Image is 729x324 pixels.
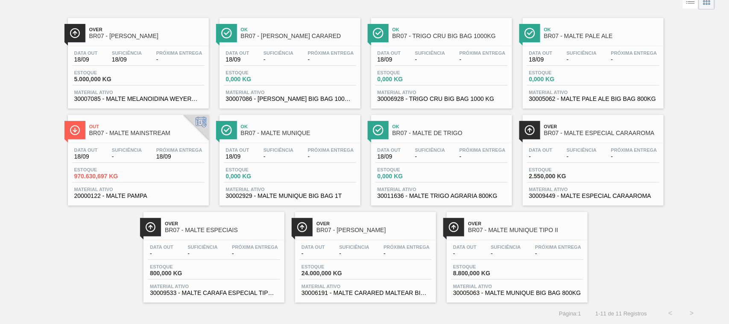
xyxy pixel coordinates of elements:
span: 30011636 - MALTE TRIGO AGRARIA 800KG [378,193,506,199]
span: Over [89,27,205,32]
a: ÍconeOverBR07 - MALTE MUNIQUE TIPO IIData out-Suficiência-Próxima Entrega-Estoque8.800,000 KGMate... [440,206,592,303]
span: Estoque [150,264,210,269]
span: Over [316,221,432,226]
span: BR07 - TRIGO CRU BIG BAG 1000KG [392,33,508,39]
span: BR07 - MALTE PALE ALE [544,33,659,39]
span: Suficiência [567,147,597,153]
a: ÍconeOkBR07 - [PERSON_NAME] CARAREDData out18/09Suficiência-Próxima Entrega-Estoque0,000 KGMateri... [213,12,365,109]
span: Estoque [378,70,437,75]
span: Suficiência [415,50,445,56]
span: 970.630,697 KG [74,173,134,180]
span: Próxima Entrega [232,244,278,250]
span: Data out [74,147,98,153]
span: - [308,56,354,63]
img: Ícone [145,222,156,233]
span: Data out [150,244,173,250]
span: 800,000 KG [150,270,210,277]
span: 30005063 - MALTE MUNIQUE BIG BAG 800KG [453,290,581,296]
span: Próxima Entrega [308,147,354,153]
span: Suficiência [263,147,293,153]
span: - [150,250,173,257]
span: - [611,153,657,160]
a: ÍconeOutBR07 - MALTE MAINSTREAMData out18/09Suficiência-Próxima Entrega18/09Estoque970.630,697 KG... [61,109,213,206]
span: Suficiência [491,244,521,250]
button: > [681,303,703,324]
span: - [302,250,325,257]
img: Ícone [524,125,535,135]
span: 0,000 KG [226,173,286,180]
a: ÍconeOkBR07 - MALTE MUNIQUEData out18/09Suficiência-Próxima Entrega-Estoque0,000 KGMaterial ativo... [213,109,365,206]
span: Estoque [302,264,361,269]
span: Estoque [529,70,589,75]
span: - [232,250,278,257]
span: Data out [529,147,553,153]
img: Ícone [70,28,80,38]
span: Over [544,124,659,129]
span: 30007085 - MALTE MELANOIDINA WEYERMANN BIGBAG1000KG [74,96,202,102]
span: - [187,250,217,257]
a: ÍconeOverBR07 - [PERSON_NAME]Data out18/09Suficiência18/09Próxima Entrega-Estoque5.000,000 KGMate... [61,12,213,109]
span: Página : 1 [559,310,581,317]
span: 18/09 [112,56,142,63]
span: 20000122 - MALTE PAMPA [74,193,202,199]
span: Suficiência [112,50,142,56]
span: 0,000 KG [378,76,437,82]
span: - [567,56,597,63]
span: - [460,56,506,63]
span: Material ativo [378,187,506,192]
span: 18/09 [378,153,401,160]
a: ÍconeOkBR07 - TRIGO CRU BIG BAG 1000KGData out18/09Suficiência-Próxima Entrega-Estoque0,000 KGMat... [365,12,516,109]
span: 30006191 - MALTE CARARED MALTEAR BIG BAG 1000KG [302,290,430,296]
span: - [415,56,445,63]
a: ÍconeOverBR07 - MALTE ESPECIAISData out-Suficiência-Próxima Entrega-Estoque800,000 KGMaterial ati... [137,206,289,303]
span: BR07 - MALTE ESPECIAL CARAAROMA [544,130,659,136]
span: Ok [241,27,356,32]
span: Próxima Entrega [611,147,657,153]
span: - [453,250,477,257]
span: - [308,153,354,160]
span: BR07 - MALTE WEYERMANN CARARED [241,33,356,39]
span: Material ativo [150,284,278,289]
span: 30009533 - MALTE CARAFA ESPECIAL TIPO III WEYERMANN [150,290,278,296]
span: Próxima Entrega [384,244,430,250]
span: Data out [378,147,401,153]
span: Próxima Entrega [535,244,581,250]
span: BR07 - MALTE DE TRIGO [392,130,508,136]
span: Ok [544,27,659,32]
span: Estoque [226,167,286,172]
span: - [567,153,597,160]
span: 18/09 [529,56,553,63]
span: Suficiência [187,244,217,250]
span: BR07 - MALTE MELANOIDINA [89,33,205,39]
span: 18/09 [226,153,249,160]
span: Estoque [378,167,437,172]
span: Data out [226,50,249,56]
span: 30007086 - MALTE CARARED WEYERMANN BIG BAG 1000 KG [226,96,354,102]
span: Próxima Entrega [308,50,354,56]
span: Suficiência [112,147,142,153]
span: 5.000,000 KG [74,76,134,82]
span: Ok [392,124,508,129]
span: - [156,56,202,63]
span: Data out [529,50,553,56]
span: 0,000 KG [529,76,589,82]
span: Próxima Entrega [156,147,202,153]
a: ÍconeOkBR07 - MALTE DE TRIGOData out18/09Suficiência-Próxima Entrega-Estoque0,000 KGMaterial ativ... [365,109,516,206]
span: Próxima Entrega [460,50,506,56]
span: Estoque [74,70,134,75]
span: 18/09 [74,153,98,160]
img: Ícone [297,222,307,233]
img: Ícone [524,28,535,38]
span: - [339,250,369,257]
span: 1 - 11 de 11 Registros [594,310,647,317]
span: Estoque [74,167,134,172]
span: - [263,56,293,63]
span: 0,000 KG [226,76,286,82]
a: ÍconeOverBR07 - MALTE ESPECIAL CARAAROMAData out-Suficiência-Próxima Entrega-Estoque2.550,000 KGM... [516,109,668,206]
span: BR07 - MALTE MUNIQUE [241,130,356,136]
span: Ok [392,27,508,32]
span: Suficiência [263,50,293,56]
span: BR07 - MALTE MUNIQUE TIPO II [468,227,583,233]
span: BR07 - MALTE CARARED [316,227,432,233]
span: BR07 - MALTE MAINSTREAM [89,130,205,136]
